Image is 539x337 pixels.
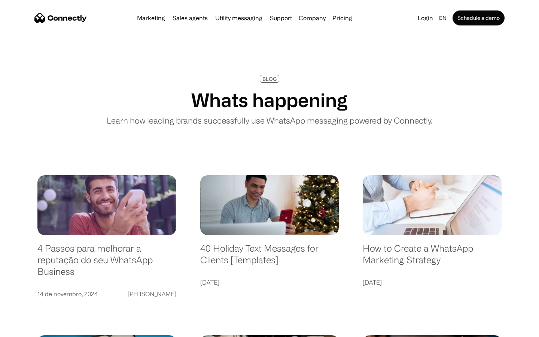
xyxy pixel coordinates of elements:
a: How to Create a WhatsApp Marketing Strategy [363,243,502,273]
a: Sales agents [170,15,211,21]
h1: Whats happening [191,89,348,111]
div: 14 de novembro, 2024 [37,289,98,299]
div: en [436,13,451,23]
a: Utility messaging [212,15,265,21]
a: Login [415,13,436,23]
div: Company [296,13,328,23]
a: Schedule a demo [453,10,505,25]
a: home [34,12,87,24]
div: [PERSON_NAME] [128,289,176,299]
p: Learn how leading brands successfully use WhatsApp messaging powered by Connectly. [107,114,432,127]
a: 40 Holiday Text Messages for Clients [Templates] [200,243,339,273]
a: Marketing [134,15,168,21]
ul: Language list [15,324,45,334]
div: en [439,13,447,23]
a: Support [267,15,295,21]
div: [DATE] [363,277,382,288]
div: [DATE] [200,277,219,288]
div: BLOG [262,76,277,82]
aside: Language selected: English [7,324,45,334]
a: 4 Passos para melhorar a reputação do seu WhatsApp Business [37,243,176,285]
div: Company [299,13,326,23]
a: Pricing [329,15,355,21]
